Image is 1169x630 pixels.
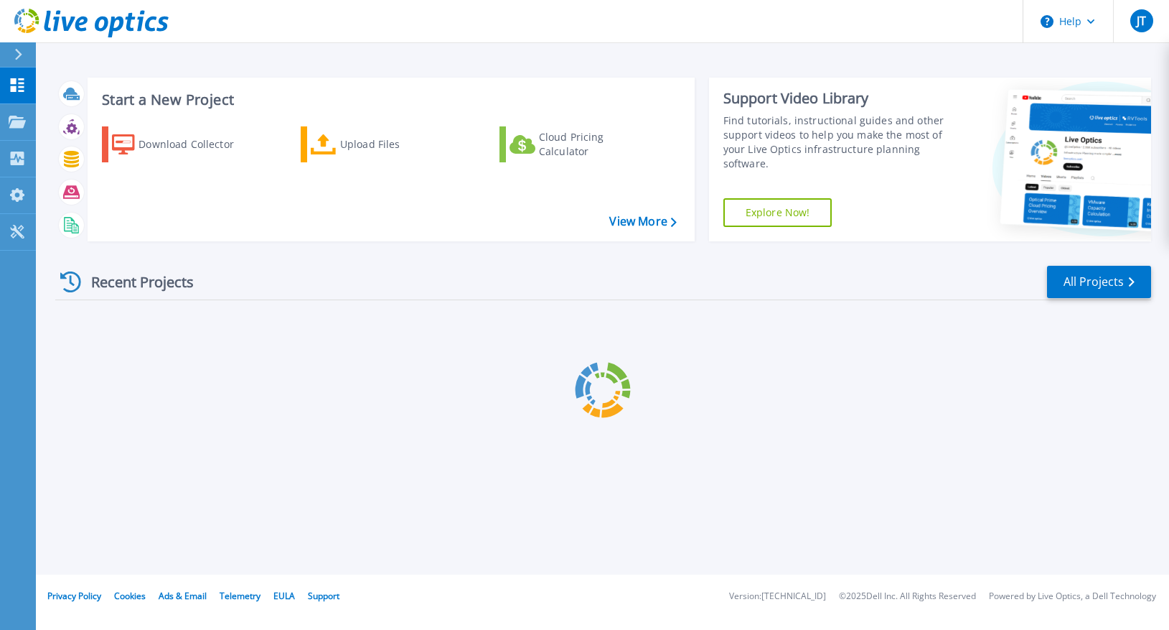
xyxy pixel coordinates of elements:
div: Upload Files [340,130,455,159]
li: © 2025 Dell Inc. All Rights Reserved [839,592,976,601]
li: Version: [TECHNICAL_ID] [729,592,826,601]
a: Support [308,590,339,602]
div: Find tutorials, instructional guides and other support videos to help you make the most of your L... [723,114,947,171]
a: Cloud Pricing Calculator [499,126,659,162]
a: EULA [273,590,295,602]
div: Support Video Library [723,89,947,108]
div: Cloud Pricing Calculator [539,130,654,159]
a: Upload Files [301,126,461,162]
h3: Start a New Project [102,92,676,108]
span: JT [1137,15,1146,27]
li: Powered by Live Optics, a Dell Technology [989,592,1156,601]
a: Cookies [114,590,146,602]
div: Recent Projects [55,264,213,300]
a: All Projects [1047,266,1151,298]
a: Ads & Email [159,590,207,602]
a: Privacy Policy [47,590,101,602]
a: Download Collector [102,126,262,162]
a: Explore Now! [723,198,832,227]
a: Telemetry [220,590,260,602]
a: View More [609,215,676,228]
div: Download Collector [139,130,253,159]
